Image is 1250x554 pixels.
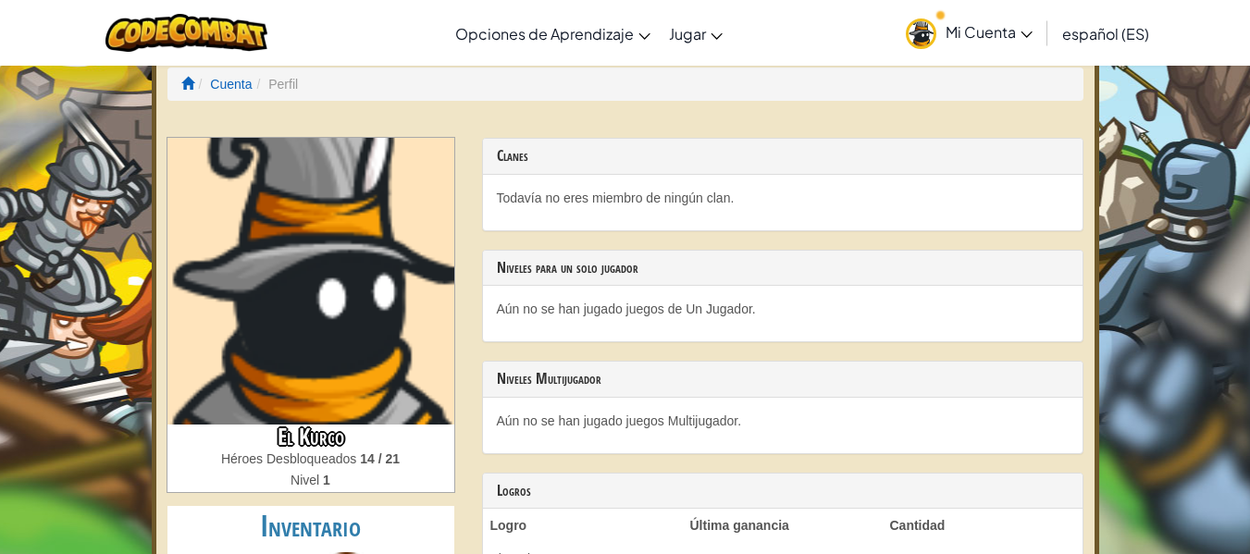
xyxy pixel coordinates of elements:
span: Jugar [669,24,706,43]
img: CodeCombat logo [105,14,267,52]
span: Nivel [291,473,323,487]
p: Todavía no eres miembro de ningún clan. [497,189,1069,207]
strong: 14 / 21 [360,451,400,466]
a: Mi Cuenta [897,4,1042,62]
th: Logro [483,509,683,542]
h3: Logros [497,483,1069,499]
p: Aún no se han jugado juegos Multijugador. [497,412,1069,430]
span: Héroes Desbloqueados [221,451,360,466]
img: avatar [906,18,936,49]
p: Aún no se han jugado juegos de Un Jugador. [497,300,1069,318]
h2: Inventario [167,506,454,548]
span: Opciones de Aprendizaje [455,24,634,43]
h3: Niveles Multijugador [497,371,1069,388]
h3: El Kurco [167,425,454,449]
a: Opciones de Aprendizaje [446,8,660,58]
th: Cantidad [883,509,1083,542]
span: español (ES) [1062,24,1149,43]
a: Jugar [660,8,732,58]
h3: Niveles para un solo jugador [497,260,1069,277]
a: español (ES) [1053,8,1158,58]
th: Última ganancia [683,509,883,542]
a: Cuenta [210,77,252,92]
strong: 1 [323,473,330,487]
h3: Clanes [497,148,1069,165]
span: Mi Cuenta [946,22,1033,42]
li: Perfil [252,75,298,93]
